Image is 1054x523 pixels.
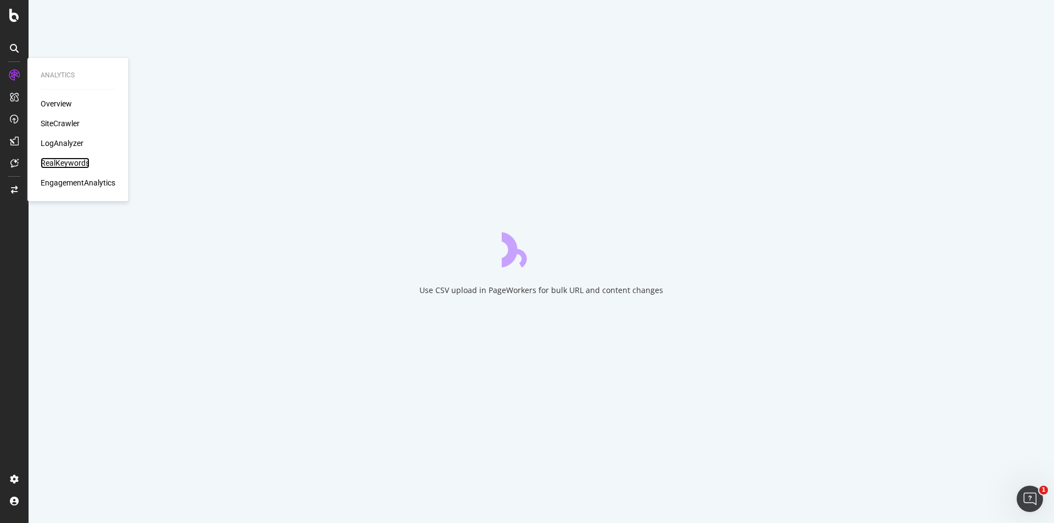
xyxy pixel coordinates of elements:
div: Use CSV upload in PageWorkers for bulk URL and content changes [419,285,663,296]
div: animation [502,228,581,267]
a: RealKeywords [41,158,89,168]
span: 1 [1039,486,1048,494]
div: Analytics [41,71,115,80]
a: LogAnalyzer [41,138,83,149]
a: EngagementAnalytics [41,177,115,188]
a: Overview [41,98,72,109]
a: SiteCrawler [41,118,80,129]
iframe: Intercom live chat [1017,486,1043,512]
